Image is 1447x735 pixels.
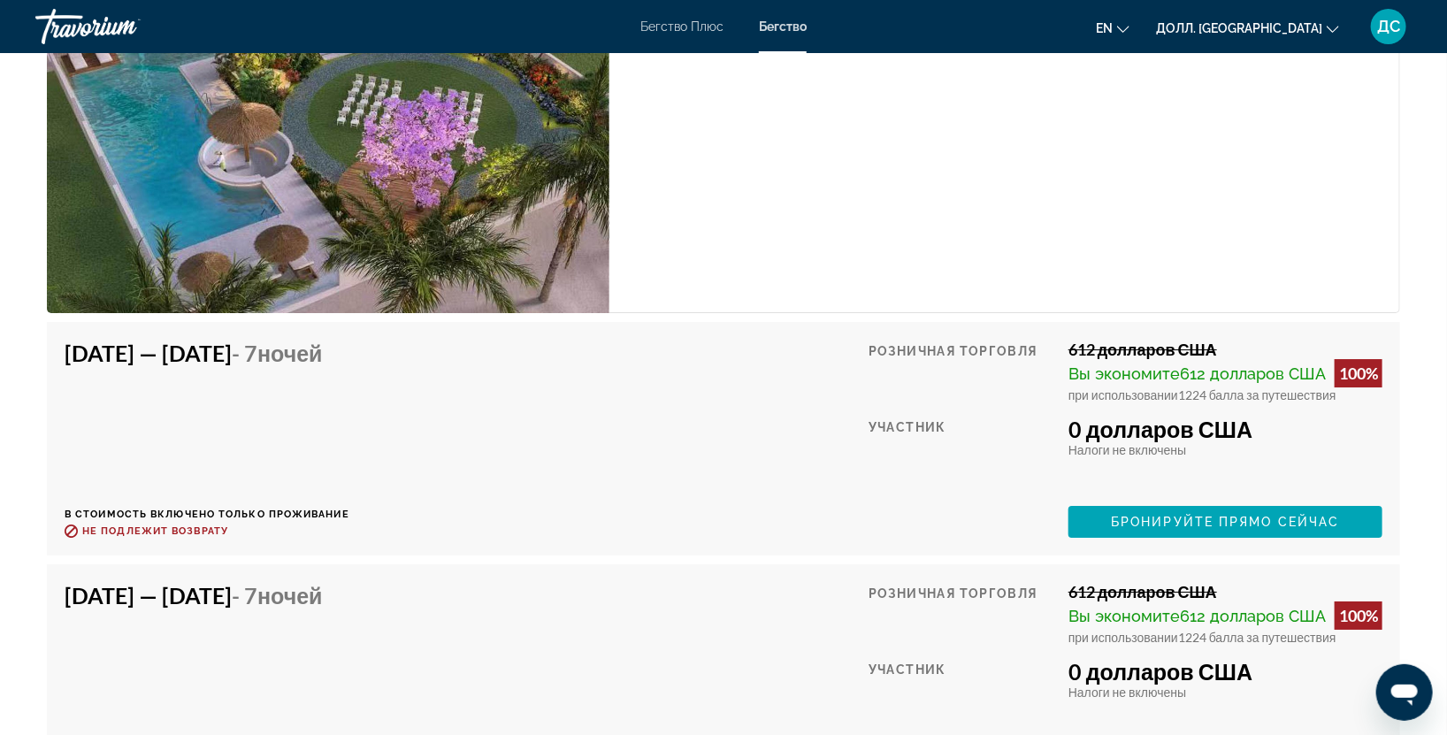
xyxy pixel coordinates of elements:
[1156,15,1339,41] button: Изменить валюту
[1068,442,1186,457] ya-tr-span: Налоги не включены
[65,582,232,609] ya-tr-span: [DATE] — [DATE]
[1068,685,1186,700] span: Налоги не включены
[257,582,323,609] ya-tr-span: Ночей
[1335,359,1382,387] div: 100%
[1068,582,1382,601] div: 612 долларов США
[232,340,257,366] ya-tr-span: - 7
[1335,601,1382,630] div: 100%
[1178,630,1336,645] span: 1224 балла за путешествия
[65,340,232,366] ya-tr-span: [DATE] — [DATE]
[1096,15,1129,41] button: Изменить язык
[869,420,946,434] ya-tr-span: Участник
[1178,387,1336,402] ya-tr-span: 1224 балла за путешествия
[1156,21,1322,35] ya-tr-span: Долл. [GEOGRAPHIC_DATA]
[1366,8,1412,45] button: Пользовательское меню
[1376,664,1433,721] iframe: Кнопка запуска окна обмена сообщениями
[1068,340,1217,359] ya-tr-span: 612 долларов США
[1068,387,1178,402] ya-tr-span: при использовании
[1068,658,1382,685] div: 0 долларов США
[869,582,1055,645] div: Розничная торговля
[869,344,1037,358] ya-tr-span: Розничная торговля
[232,582,257,609] ya-tr-span: - 7
[35,4,212,50] a: Травориум
[65,509,349,520] ya-tr-span: В стоимость включено только проживание
[1180,607,1326,625] span: 612 долларов США
[257,340,323,366] ya-tr-span: Ночей
[1068,630,1178,645] span: при использовании
[1068,506,1382,538] button: Бронируйте прямо сейчас
[869,658,1055,735] div: Участник
[1068,364,1180,383] ya-tr-span: Вы экономите
[1068,607,1180,625] span: Вы экономите
[1068,416,1252,442] ya-tr-span: 0 долларов США
[640,19,723,34] a: Бегство Плюс
[1111,515,1339,529] ya-tr-span: Бронируйте прямо сейчас
[759,19,807,34] a: Бегство
[82,525,228,537] ya-tr-span: Не подлежит возврату
[1180,364,1326,383] ya-tr-span: 612 долларов США
[1096,21,1113,35] ya-tr-span: en
[1377,17,1400,35] ya-tr-span: ДС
